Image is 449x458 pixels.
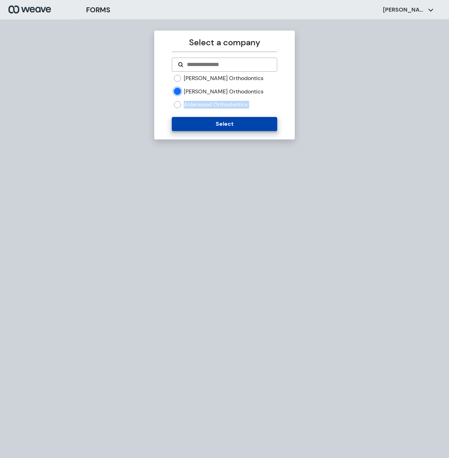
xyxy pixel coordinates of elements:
[184,88,263,96] label: [PERSON_NAME] Orthodontics
[172,36,277,49] p: Select a company
[186,60,271,69] input: Search
[184,101,248,109] label: Alderwood Orthodontics
[383,6,425,14] p: [PERSON_NAME]
[172,117,277,131] button: Select
[184,74,263,82] label: [PERSON_NAME] Orthodontics
[86,5,110,15] h3: FORMS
